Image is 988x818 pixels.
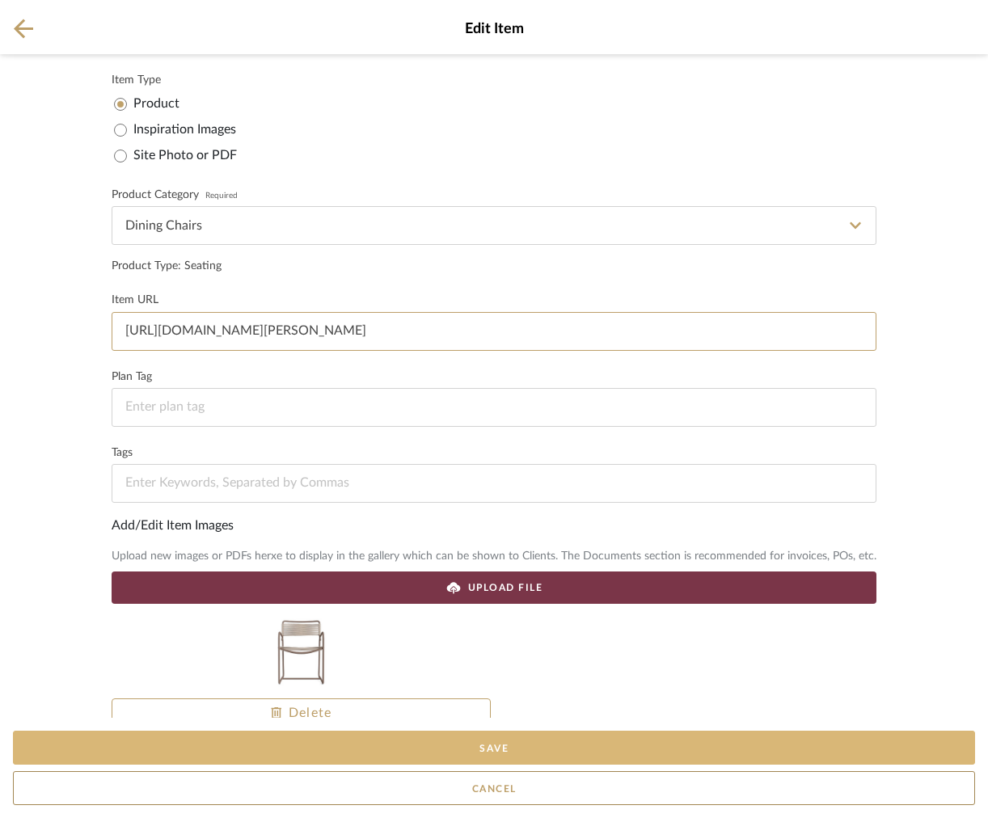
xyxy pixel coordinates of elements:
[112,206,876,245] input: Type a category to search and select
[112,464,876,503] input: Enter Keywords, Separated by Commas
[114,91,876,169] mat-radio-group: Select item type
[112,449,876,457] label: Tags
[112,312,876,351] input: Enter URL
[13,19,975,40] span: Edit Item
[112,258,876,275] div: Product Type
[112,516,876,535] div: Add/Edit Item Images
[112,388,876,427] input: Enter plan tag
[13,771,975,805] button: Cancel
[112,698,491,727] button: Delete
[112,548,876,565] div: Upload new images or PDFs herxe to display in the gallery which can be shown to Clients. The Docu...
[205,192,238,199] span: Required
[112,373,876,382] label: Plan Tag
[468,580,543,595] span: UPLOAD FILE
[271,703,332,723] span: Delete
[133,96,179,112] label: Product
[112,191,876,200] label: Product Category
[112,296,876,305] label: Item URL
[133,122,236,138] label: Inspiration Images
[112,76,876,85] label: Item Type
[13,731,975,765] button: Save
[178,260,222,272] span: : Seating
[133,148,237,164] label: Site Photo or PDF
